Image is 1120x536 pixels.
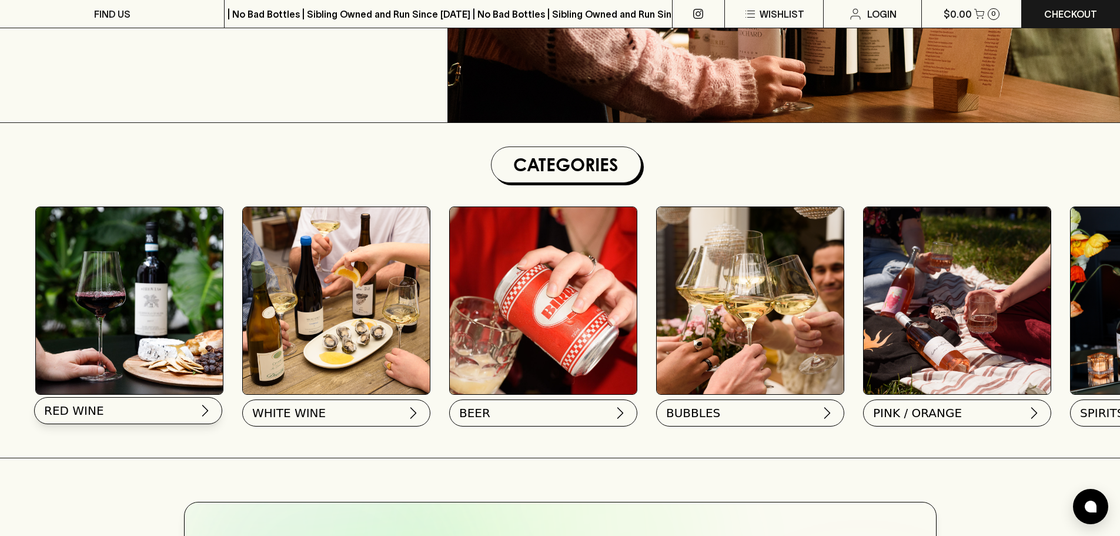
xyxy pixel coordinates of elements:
[613,406,627,420] img: chevron-right.svg
[657,207,844,394] img: 2022_Festive_Campaign_INSTA-16 1
[34,397,222,424] button: RED WINE
[656,399,844,427] button: BUBBLES
[252,405,326,421] span: WHITE WINE
[867,7,897,21] p: Login
[991,11,996,17] p: 0
[242,399,430,427] button: WHITE WINE
[496,152,636,178] h1: Categories
[1044,7,1097,21] p: Checkout
[873,405,962,421] span: PINK / ORANGE
[449,399,637,427] button: BEER
[36,207,223,394] img: Red Wine Tasting
[666,405,720,421] span: BUBBLES
[243,207,430,394] img: optimise
[864,207,1051,394] img: gospel_collab-2 1
[760,7,804,21] p: Wishlist
[94,7,131,21] p: FIND US
[198,404,212,418] img: chevron-right.svg
[1085,501,1096,512] img: bubble-icon
[44,402,104,419] span: RED WINE
[820,406,834,420] img: chevron-right.svg
[863,399,1051,427] button: PINK / ORANGE
[406,406,420,420] img: chevron-right.svg
[450,207,637,394] img: BIRRA_GOOD-TIMES_INSTA-2 1/optimise?auth=Mjk3MjY0ODMzMw__
[459,405,490,421] span: BEER
[944,7,972,21] p: $0.00
[1027,406,1041,420] img: chevron-right.svg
